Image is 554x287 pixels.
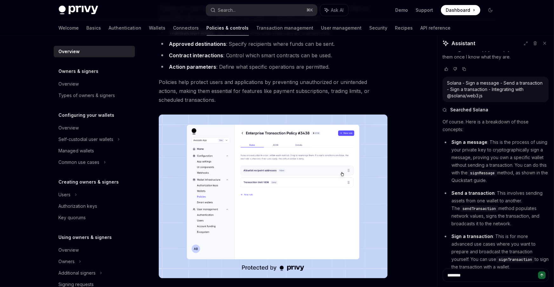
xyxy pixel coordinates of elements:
[421,20,451,36] a: API reference
[169,52,223,59] strong: Contract interactions
[173,20,199,36] a: Connectors
[59,147,94,155] div: Managed wallets
[451,234,493,239] strong: Sign a transaction
[470,171,495,176] span: signMessage
[451,189,549,227] p: : This involves sending assets from one wallet to another. The method populates network values, s...
[370,20,388,36] a: Security
[463,206,496,211] span: sendTransaction
[331,7,344,13] span: Ask AI
[320,4,348,16] button: Ask AI
[443,107,549,113] button: Searched Solana
[59,111,115,119] h5: Configuring your wallets
[54,90,135,101] a: Types of owners & signers
[54,46,135,57] a: Overview
[451,190,495,196] strong: Send a transaction
[499,257,532,262] span: signTransaction
[159,51,388,60] li: : Control which smart contracts can be used.
[54,212,135,223] a: Key quorums
[54,145,135,157] a: Managed wallets
[485,5,496,15] button: Toggle dark mode
[159,62,388,71] li: : Define what specific operations are permitted.
[59,20,79,36] a: Welcome
[169,41,226,47] strong: Approved destinations
[441,5,480,15] a: Dashboard
[59,178,119,186] h5: Creating owners & signers
[451,138,549,184] p: : This is the process of using your private key to cryptographically sign a message, proving you ...
[59,136,114,143] div: Self-custodial user wallets
[59,67,99,75] h5: Owners & signers
[59,234,112,241] h5: Using owners & signers
[87,20,101,36] a: Basics
[54,78,135,90] a: Overview
[307,8,313,13] span: ⌘ K
[59,191,71,199] div: Users
[59,214,86,221] div: Key quorums
[395,20,413,36] a: Recipes
[59,80,79,88] div: Overview
[59,48,80,55] div: Overview
[59,202,97,210] div: Authorization keys
[159,78,388,104] span: Policies help protect users and applications by preventing unauthorized or unintended actions, ma...
[54,244,135,256] a: Overview
[59,269,96,277] div: Additional signers
[450,107,488,113] span: Searched Solana
[59,158,100,166] div: Common use cases
[59,92,115,99] div: Types of owners & signers
[54,122,135,134] a: Overview
[451,139,487,145] strong: Sign a message
[321,20,362,36] a: User management
[443,118,549,133] p: Of course. Here is a breakdown of those concepts:
[59,258,75,265] div: Owners
[59,246,79,254] div: Overview
[54,200,135,212] a: Authorization keys
[257,20,314,36] a: Transaction management
[538,271,546,279] button: Send message
[59,124,79,132] div: Overview
[169,64,216,70] strong: Action parameters
[159,39,388,48] li: : Specify recipients where funds can be sent.
[447,80,544,99] div: Solana - Sign a message - Send a transaction - Sign a transaction - Integrating with @solana/web3.js
[59,6,98,15] img: dark logo
[149,20,166,36] a: Wallets
[207,20,249,36] a: Policies & controls
[451,39,475,47] span: Assistant
[416,7,433,13] a: Support
[206,4,317,16] button: Search...⌘K
[396,7,408,13] a: Demo
[446,7,471,13] span: Dashboard
[451,233,549,271] p: : This is for more advanced use cases where you want to prepare and broadcast the transaction you...
[218,6,236,14] div: Search...
[159,115,388,278] img: images/Policies.png
[109,20,142,36] a: Authentication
